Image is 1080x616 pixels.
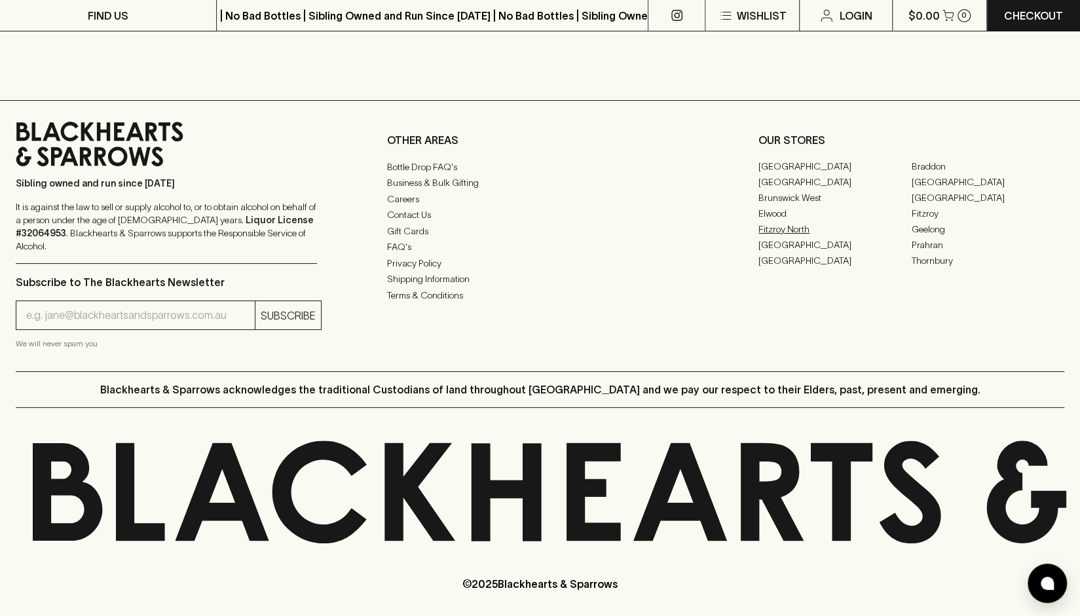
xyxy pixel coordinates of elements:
a: Gift Cards [387,223,693,239]
a: [GEOGRAPHIC_DATA] [758,174,912,190]
a: Elwood [758,206,912,221]
p: OUR STORES [758,132,1064,148]
p: FIND US [88,8,128,24]
a: Privacy Policy [387,255,693,271]
a: Prahran [912,237,1065,253]
a: Fitzroy [912,206,1065,221]
img: bubble-icon [1041,577,1054,590]
a: Bottle Drop FAQ's [387,159,693,175]
a: Brunswick West [758,190,912,206]
p: Sibling owned and run since [DATE] [16,177,317,190]
a: Careers [387,191,693,207]
p: We will never spam you [16,337,322,350]
a: Geelong [912,221,1065,237]
a: Shipping Information [387,271,693,287]
a: Braddon [912,158,1065,174]
p: It is against the law to sell or supply alcohol to, or to obtain alcohol on behalf of a person un... [16,200,317,253]
a: [GEOGRAPHIC_DATA] [912,174,1065,190]
a: FAQ's [387,239,693,255]
p: SUBSCRIBE [261,308,316,323]
a: Terms & Conditions [387,287,693,303]
a: Contact Us [387,207,693,223]
p: Checkout [1004,8,1063,24]
p: Login [840,8,872,24]
a: Business & Bulk Gifting [387,175,693,190]
a: [GEOGRAPHIC_DATA] [758,158,912,174]
p: OTHER AREAS [387,132,693,148]
p: 0 [961,12,967,19]
a: [GEOGRAPHIC_DATA] [758,237,912,253]
p: Subscribe to The Blackhearts Newsletter [16,274,322,290]
p: Wishlist [736,8,786,24]
a: [GEOGRAPHIC_DATA] [912,190,1065,206]
a: Thornbury [912,253,1065,268]
p: Blackhearts & Sparrows acknowledges the traditional Custodians of land throughout [GEOGRAPHIC_DAT... [100,382,980,397]
p: $0.00 [908,8,940,24]
input: e.g. jane@blackheartsandsparrows.com.au [26,305,255,326]
a: [GEOGRAPHIC_DATA] [758,253,912,268]
a: Fitzroy North [758,221,912,237]
button: SUBSCRIBE [255,301,321,329]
